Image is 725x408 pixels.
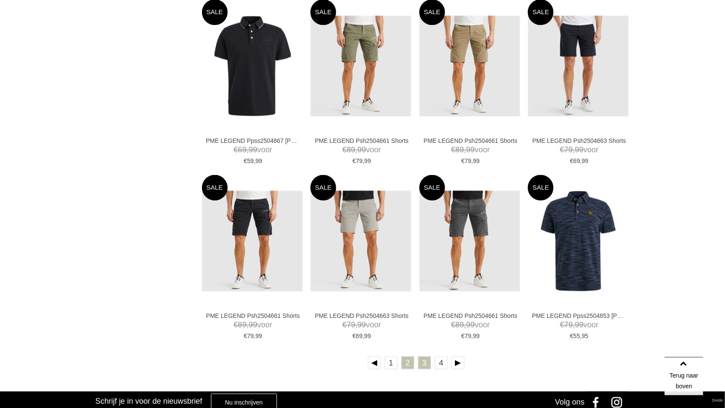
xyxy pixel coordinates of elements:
span: € [352,332,356,339]
span: € [234,320,238,329]
span: 89 [238,320,247,329]
span: 79 [465,157,472,164]
span: 99 [582,157,589,164]
span: 99 [364,332,371,339]
span: voor [532,320,626,330]
span: € [560,145,564,154]
span: , [573,145,575,154]
span: 69 [356,332,363,339]
a: 4 [435,356,448,369]
span: , [254,157,256,164]
span: € [570,157,574,164]
span: , [573,320,575,329]
span: € [461,157,465,164]
span: 99 [249,145,257,154]
span: , [247,320,249,329]
span: 99 [575,320,584,329]
img: PME LEGEND Ppss2504867 Polo's [202,15,303,116]
img: PME LEGEND Psh2504661 Shorts [419,15,520,116]
img: PME LEGEND Psh2504661 Shorts [419,190,520,291]
a: PME LEGEND Psh2504661 Shorts [315,137,409,145]
span: , [363,332,364,339]
span: 55 [573,332,580,339]
a: Divide [712,395,723,406]
img: PME LEGEND Psh2504661 Shorts [310,15,411,116]
span: 69 [573,157,580,164]
span: , [355,145,358,154]
span: , [580,157,582,164]
span: voor [423,320,517,330]
img: PME LEGEND Psh2504661 Shorts [202,190,303,291]
a: PME LEGEND Psh2504661 Shorts [206,312,300,320]
span: voor [315,320,409,330]
a: PME LEGEND Psh2504661 Shorts [423,137,517,145]
span: € [244,332,247,339]
span: 59 [247,157,254,164]
span: , [464,145,466,154]
span: 99 [358,145,366,154]
span: 99 [358,320,366,329]
span: 79 [347,320,355,329]
span: , [471,332,473,339]
span: , [464,320,466,329]
a: PME LEGEND Psh2504661 Shorts [423,312,517,320]
a: PME LEGEND Psh2504663 Shorts [532,137,626,145]
a: 2 [401,356,414,369]
span: 89 [455,320,464,329]
span: , [580,332,582,339]
span: € [570,332,574,339]
span: € [343,320,347,329]
span: 99 [473,332,480,339]
a: 1 [385,356,397,369]
span: , [363,157,364,164]
span: voor [206,145,300,155]
img: PME LEGEND Psh2504663 Shorts [528,15,629,116]
span: voor [315,145,409,155]
span: voor [206,320,300,330]
span: € [343,145,347,154]
span: 99 [256,332,262,339]
a: PME LEGEND Psh2504663 Shorts [315,312,409,320]
a: 3 [418,356,431,369]
span: 89 [347,145,355,154]
span: , [355,320,358,329]
h3: Schrijf je in voor de nieuwsbrief [95,396,202,406]
span: 95 [582,332,589,339]
span: 99 [364,157,371,164]
span: 99 [466,145,475,154]
span: € [461,332,465,339]
span: € [244,157,247,164]
a: PME LEGEND Ppss2504853 [PERSON_NAME]'s [532,312,626,320]
span: € [560,320,564,329]
span: 79 [465,332,472,339]
img: PME LEGEND Psh2504663 Shorts [310,190,411,291]
span: 69 [238,145,247,154]
span: 79 [564,145,573,154]
a: PME LEGEND Ppss2504867 [PERSON_NAME]'s [206,137,300,145]
span: voor [532,145,626,155]
span: € [352,157,356,164]
span: , [254,332,256,339]
span: € [234,145,238,154]
span: 79 [247,332,254,339]
span: , [247,145,249,154]
span: € [451,320,455,329]
span: , [471,157,473,164]
span: 99 [466,320,475,329]
span: € [451,145,455,154]
span: 89 [455,145,464,154]
span: 79 [564,320,573,329]
span: 79 [356,157,363,164]
span: 99 [249,320,257,329]
a: Terug naar boven [665,357,703,396]
span: 99 [256,157,262,164]
img: PME LEGEND Ppss2504853 Polo's [528,190,629,291]
span: 99 [575,145,584,154]
span: 99 [473,157,480,164]
span: voor [423,145,517,155]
